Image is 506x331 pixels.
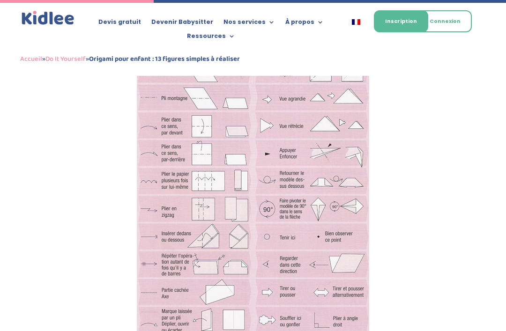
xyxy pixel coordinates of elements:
[98,19,141,29] a: Devis gratuit
[352,19,360,25] img: Français
[374,10,428,32] a: Inscription
[45,53,86,65] a: Do It Yourself
[20,53,240,65] span: » »
[20,9,76,27] img: logo_kidlee_bleu
[20,9,76,27] a: Kidlee Logo
[20,53,42,65] a: Accueil
[89,53,240,65] strong: Origami pour enfant : 13 figures simples à réaliser
[151,19,213,29] a: Devenir Babysitter
[187,33,235,43] a: Ressources
[418,10,472,32] a: Connexion
[223,19,275,29] a: Nos services
[285,19,324,29] a: À propos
